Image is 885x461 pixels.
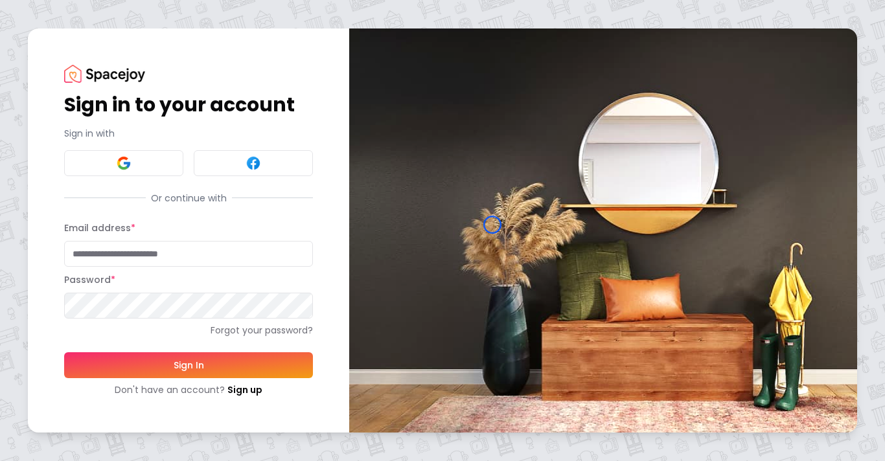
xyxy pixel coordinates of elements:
label: Email address [64,221,135,234]
span: Or continue with [146,192,232,205]
a: Forgot your password? [64,324,313,337]
img: Spacejoy Logo [64,65,145,82]
button: Sign In [64,352,313,378]
p: Sign in with [64,127,313,140]
img: banner [349,28,857,432]
h1: Sign in to your account [64,93,313,117]
img: Google signin [116,155,132,171]
div: Don't have an account? [64,383,313,396]
label: Password [64,273,115,286]
a: Sign up [227,383,262,396]
img: Facebook signin [246,155,261,171]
